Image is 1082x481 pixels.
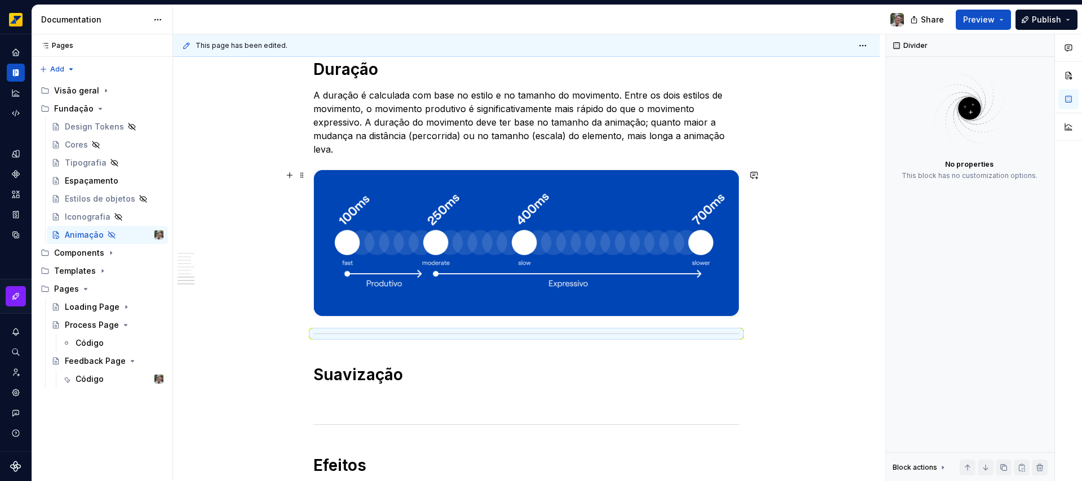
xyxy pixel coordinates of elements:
[196,41,287,50] span: This page has been edited.
[7,64,25,82] a: Documentation
[50,65,64,74] span: Add
[54,283,79,295] div: Pages
[945,160,994,169] div: No properties
[65,355,126,367] div: Feedback Page
[65,211,110,222] div: Iconografia
[7,145,25,163] a: Design tokens
[1016,10,1077,30] button: Publish
[47,316,168,334] a: Process Page
[7,226,25,244] a: Data sources
[47,208,168,226] a: Iconografia
[10,461,21,472] svg: Supernova Logo
[154,230,163,239] img: Tiago
[313,364,739,385] h1: Suavização
[47,226,168,244] a: AnimaçãoTiago
[76,373,104,385] div: Código
[7,104,25,122] a: Code automation
[902,171,1037,180] div: This block has no customization options.
[313,88,739,156] p: A duração é calculada com base no estilo e no tamanho do movimento. Entre os dois estilos de movi...
[921,14,944,25] span: Share
[36,41,73,50] div: Pages
[956,10,1011,30] button: Preview
[893,463,937,472] div: Block actions
[314,170,739,316] img: b7dc730f-761c-4912-9733-4ef6b0fcd29a.png
[36,280,168,298] div: Pages
[54,247,104,259] div: Components
[1032,14,1061,25] span: Publish
[7,323,25,341] button: Notifications
[65,139,88,150] div: Cores
[7,206,25,224] a: Storybook stories
[154,375,163,384] img: Tiago
[54,103,94,114] div: Fundação
[313,59,739,79] h1: Duração
[36,244,168,262] div: Components
[47,136,168,154] a: Cores
[36,82,168,388] div: Page tree
[47,352,168,370] a: Feedback Page
[47,190,168,208] a: Estilos de objetos
[890,13,904,26] img: Tiago
[7,343,25,361] button: Search ⌘K
[7,404,25,422] button: Contact support
[57,370,168,388] a: CódigoTiago
[65,121,124,132] div: Design Tokens
[7,84,25,102] a: Analytics
[47,118,168,136] a: Design Tokens
[65,229,104,240] div: Animação
[65,157,107,168] div: Tipografia
[36,100,168,118] div: Fundação
[76,337,104,349] div: Código
[9,13,23,26] img: e8093afa-4b23-4413-bf51-00cde92dbd3f.png
[47,154,168,172] a: Tipografia
[47,172,168,190] a: Espaçamento
[963,14,995,25] span: Preview
[54,265,96,277] div: Templates
[7,165,25,183] a: Components
[7,363,25,381] a: Invite team
[47,298,168,316] a: Loading Page
[904,10,951,30] button: Share
[57,334,168,352] a: Código
[65,301,119,313] div: Loading Page
[65,175,118,186] div: Espaçamento
[54,85,99,96] div: Visão geral
[36,262,168,280] div: Templates
[65,319,119,331] div: Process Page
[36,61,78,77] button: Add
[893,460,947,475] div: Block actions
[7,185,25,203] a: Assets
[65,193,135,204] div: Estilos de objetos
[313,455,739,475] h1: Efeitos
[7,43,25,61] a: Home
[7,384,25,402] a: Settings
[36,82,168,100] div: Visão geral
[41,14,148,25] div: Documentation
